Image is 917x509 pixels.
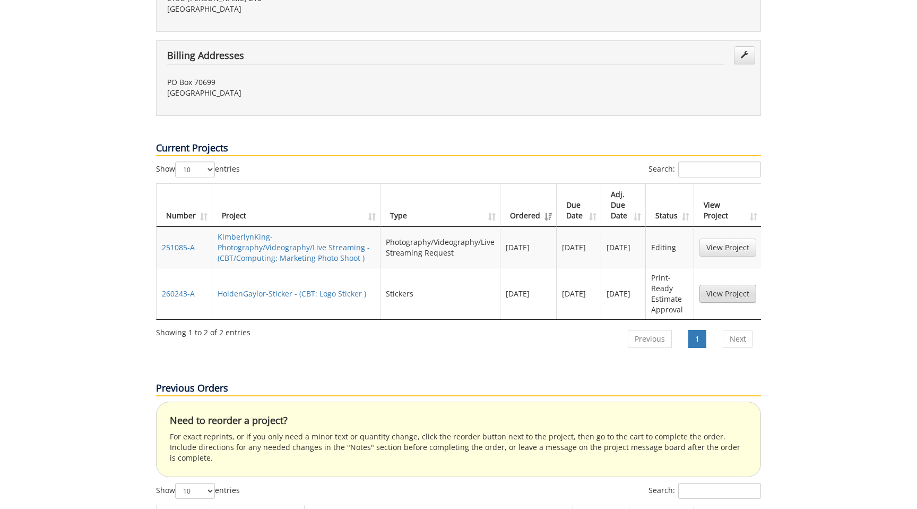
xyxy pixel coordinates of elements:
[557,268,601,319] td: [DATE]
[678,483,761,499] input: Search:
[646,227,694,268] td: Editing
[218,232,370,263] a: KimberlynKing-Photography/Videography/Live Streaming - (CBT/Computing: Marketing Photo Shoot )
[162,289,195,299] a: 260243-A
[500,268,557,319] td: [DATE]
[648,483,761,499] label: Search:
[694,184,762,227] th: View Project: activate to sort column ascending
[170,415,747,426] h4: Need to reorder a project?
[167,88,451,98] p: [GEOGRAPHIC_DATA]
[601,184,646,227] th: Adj. Due Date: activate to sort column ascending
[557,184,601,227] th: Due Date: activate to sort column ascending
[156,323,250,338] div: Showing 1 to 2 of 2 entries
[156,141,761,156] p: Current Projects
[157,184,212,227] th: Number: activate to sort column ascending
[557,227,601,268] td: [DATE]
[678,162,761,177] input: Search:
[380,227,500,268] td: Photography/Videography/Live Streaming Request
[156,483,240,499] label: Show entries
[167,4,451,14] p: [GEOGRAPHIC_DATA]
[218,289,366,299] a: HoldenGaylor-Sticker - (CBT: Logo Sticker )
[601,227,646,268] td: [DATE]
[167,77,451,88] p: PO Box 70699
[688,330,706,348] a: 1
[699,239,756,257] a: View Project
[723,330,753,348] a: Next
[156,162,240,177] label: Show entries
[628,330,672,348] a: Previous
[500,184,557,227] th: Ordered: activate to sort column ascending
[648,162,761,177] label: Search:
[646,268,694,319] td: Print-Ready Estimate Approval
[212,184,380,227] th: Project: activate to sort column ascending
[167,50,724,64] h4: Billing Addresses
[734,46,755,64] a: Edit Addresses
[170,431,747,463] p: For exact reprints, or if you only need a minor text or quantity change, click the reorder button...
[601,268,646,319] td: [DATE]
[162,242,195,252] a: 251085-A
[699,285,756,303] a: View Project
[500,227,557,268] td: [DATE]
[380,184,500,227] th: Type: activate to sort column ascending
[175,162,215,177] select: Showentries
[380,268,500,319] td: Stickers
[175,483,215,499] select: Showentries
[646,184,694,227] th: Status: activate to sort column ascending
[156,381,761,396] p: Previous Orders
